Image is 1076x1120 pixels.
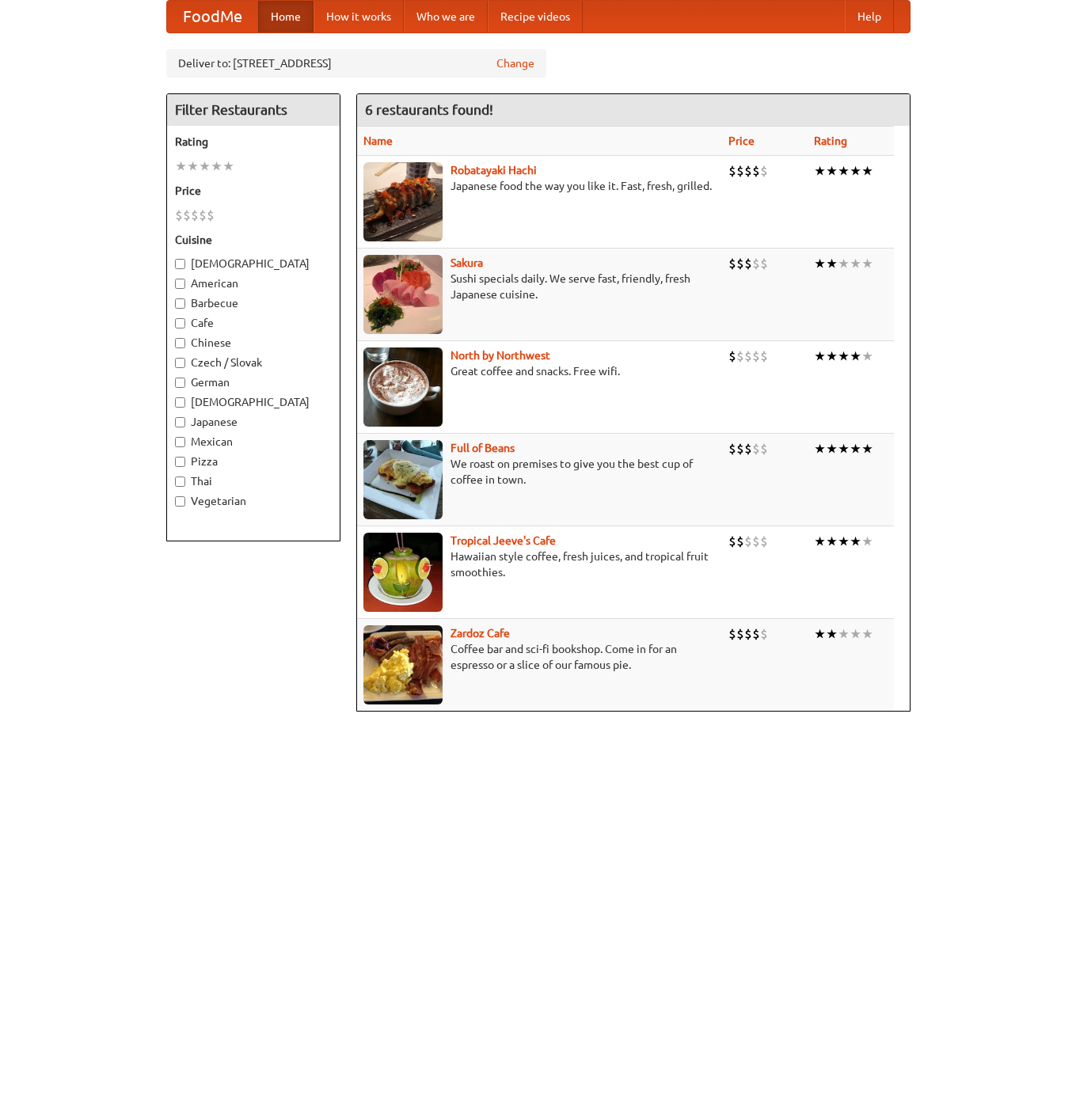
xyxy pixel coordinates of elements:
p: We roast on premises to give you the best cup of coffee in town. [363,456,717,488]
div: Deliver to: [STREET_ADDRESS] [166,49,546,78]
li: ★ [861,533,873,550]
a: Sakura [451,256,483,269]
img: jeeves.jpg [363,533,443,612]
li: $ [199,207,207,224]
a: FoodMe [167,1,258,32]
li: $ [760,347,768,365]
li: $ [744,347,752,365]
p: Japanese food the way you like it. Fast, fresh, grilled. [363,178,717,194]
li: $ [191,207,199,224]
input: Vegetarian [175,496,185,507]
li: $ [736,347,744,365]
li: ★ [826,255,838,272]
img: sakura.jpg [363,255,443,334]
p: Hawaiian style coffee, fresh juices, and tropical fruit smoothies. [363,549,717,580]
li: ★ [175,158,187,175]
label: Vegetarian [175,493,332,509]
li: $ [752,162,760,180]
label: American [175,275,332,291]
input: Pizza [175,457,185,467]
a: Change [496,55,534,71]
input: Barbecue [175,298,185,309]
input: German [175,378,185,388]
li: ★ [838,162,850,180]
li: ★ [850,162,861,180]
li: ★ [814,625,826,643]
li: ★ [861,347,873,365]
li: ★ [861,255,873,272]
a: How it works [314,1,404,32]
li: $ [760,533,768,550]
a: Robatayaki Hachi [451,164,537,177]
li: ★ [850,533,861,550]
li: ★ [850,255,861,272]
li: $ [752,625,760,643]
li: $ [760,255,768,272]
li: $ [736,255,744,272]
input: Czech / Slovak [175,358,185,368]
li: $ [183,207,191,224]
li: ★ [222,158,234,175]
a: Help [845,1,894,32]
input: [DEMOGRAPHIC_DATA] [175,397,185,408]
li: $ [728,162,736,180]
a: Recipe videos [488,1,583,32]
li: ★ [814,347,826,365]
li: $ [744,255,752,272]
li: ★ [861,440,873,457]
li: ★ [850,440,861,457]
li: $ [728,625,736,643]
label: Mexican [175,434,332,450]
a: North by Northwest [451,349,550,362]
li: ★ [814,255,826,272]
label: Czech / Slovak [175,355,332,370]
li: ★ [187,158,199,175]
li: ★ [861,625,873,643]
li: $ [175,207,183,224]
li: ★ [838,440,850,457]
li: $ [728,440,736,457]
li: $ [728,533,736,550]
li: $ [744,162,752,180]
li: ★ [814,533,826,550]
li: $ [752,347,760,365]
a: Full of Beans [451,442,515,454]
a: Home [258,1,314,32]
li: ★ [814,440,826,457]
input: [DEMOGRAPHIC_DATA] [175,259,185,269]
li: ★ [838,347,850,365]
li: ★ [850,347,861,365]
img: robatayaki.jpg [363,162,443,241]
img: zardoz.jpg [363,625,443,704]
li: ★ [838,625,850,643]
li: ★ [850,625,861,643]
li: $ [728,347,736,365]
li: $ [736,533,744,550]
li: $ [207,207,215,224]
input: Thai [175,476,185,487]
a: Rating [814,135,847,147]
li: ★ [861,162,873,180]
label: [DEMOGRAPHIC_DATA] [175,394,332,410]
label: Cafe [175,315,332,331]
li: $ [744,533,752,550]
b: Zardoz Cafe [451,627,510,640]
label: Thai [175,473,332,489]
li: $ [744,625,752,643]
li: ★ [826,625,838,643]
label: Barbecue [175,295,332,311]
img: north.jpg [363,347,443,427]
a: Who we are [404,1,488,32]
h5: Cuisine [175,232,332,248]
li: $ [744,440,752,457]
li: ★ [814,162,826,180]
p: Great coffee and snacks. Free wifi. [363,363,717,379]
h5: Price [175,183,332,199]
h4: Filter Restaurants [167,94,340,126]
li: ★ [826,440,838,457]
li: ★ [826,347,838,365]
li: ★ [838,533,850,550]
